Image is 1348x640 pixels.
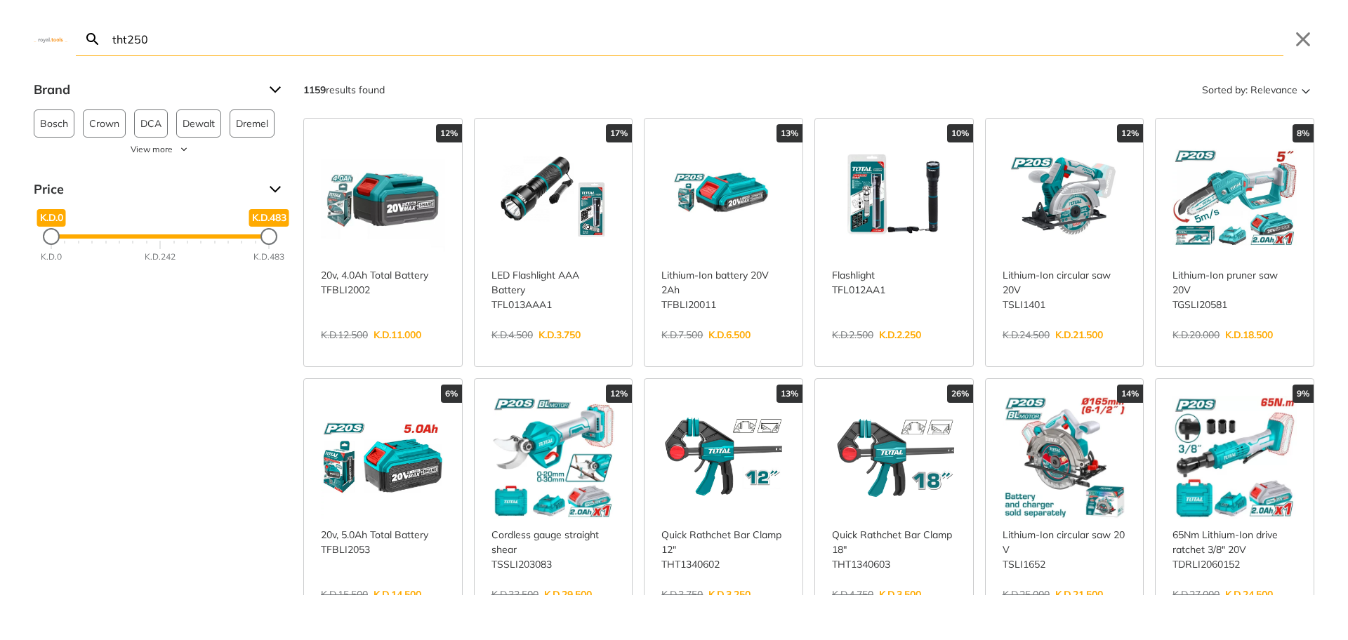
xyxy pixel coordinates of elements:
div: K.D.0 [41,251,62,263]
div: 13% [777,385,802,403]
div: 14% [1117,385,1143,403]
div: 8% [1293,124,1314,142]
button: Sorted by:Relevance Sort [1199,79,1314,101]
span: Price [34,178,258,201]
span: View more [131,143,173,156]
button: Dremel [230,109,275,138]
div: 9% [1293,385,1314,403]
span: Relevance [1250,79,1297,101]
button: Close [1292,28,1314,51]
div: K.D.242 [145,251,176,263]
button: DCA [134,109,168,138]
div: 12% [1117,124,1143,142]
button: Dewalt [176,109,221,138]
strong: 1159 [303,84,326,96]
input: Search… [110,22,1283,55]
svg: Sort [1297,81,1314,98]
div: K.D.483 [253,251,284,263]
span: Bosch [40,110,68,137]
button: Bosch [34,109,74,138]
button: Crown [83,109,126,138]
span: Brand [34,79,258,101]
span: Dewalt [183,110,215,137]
span: Dremel [236,110,268,137]
div: 12% [436,124,462,142]
div: Minimum Price [43,228,60,245]
div: 12% [606,385,632,403]
div: 13% [777,124,802,142]
span: Crown [89,110,119,137]
div: 26% [947,385,973,403]
svg: Search [84,31,101,48]
div: results found [303,79,385,101]
div: Maximum Price [260,228,277,245]
img: Close [34,36,67,42]
div: 10% [947,124,973,142]
span: DCA [140,110,161,137]
div: 17% [606,124,632,142]
button: View more [34,143,286,156]
div: 6% [441,385,462,403]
